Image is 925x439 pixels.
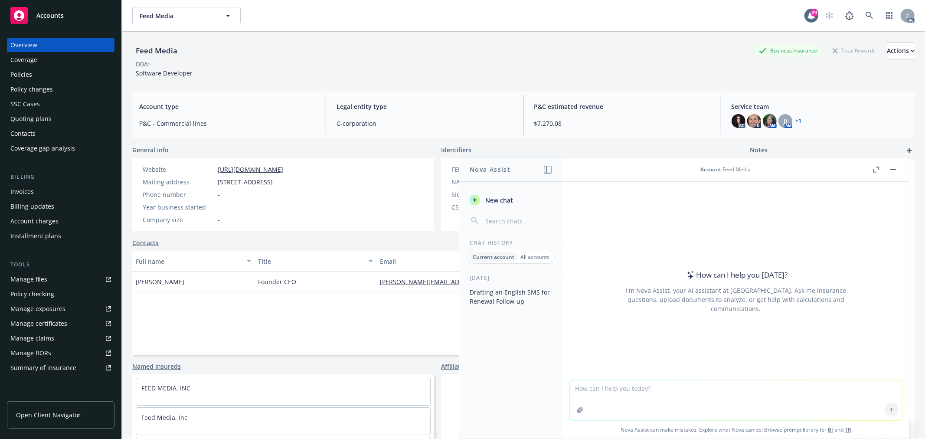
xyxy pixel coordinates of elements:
[7,361,114,375] a: Summary of insurance
[258,257,364,266] div: Title
[139,119,315,128] span: P&C - Commercial lines
[470,165,510,174] h1: Nova Assist
[218,215,220,224] span: -
[132,251,255,272] button: Full name
[141,384,190,392] a: FEED MEDIA, INC
[881,7,898,24] a: Switch app
[132,7,241,24] button: Feed Media
[684,269,788,281] div: How can I help you [DATE]?
[10,214,59,228] div: Account charges
[7,392,114,401] div: Analytics hub
[132,362,181,371] a: Named insureds
[10,287,54,301] div: Policy checking
[7,127,114,141] a: Contacts
[10,127,36,141] div: Contacts
[473,253,514,261] p: Current account
[700,166,721,173] span: Account
[132,238,159,247] a: Contacts
[7,272,114,286] a: Manage files
[441,362,497,371] a: Affiliated accounts
[7,185,114,199] a: Invoices
[904,145,915,156] a: add
[7,3,114,28] a: Accounts
[7,331,114,345] a: Manage claims
[534,119,710,128] span: $7,270.08
[10,185,34,199] div: Invoices
[451,203,523,212] div: CSLB
[520,253,549,261] p: All accounts
[732,102,908,111] span: Service team
[614,286,858,313] div: I'm Nova Assist, your AI assistant at [GEOGRAPHIC_DATA]. Ask me insurance questions, upload docum...
[7,112,114,126] a: Quoting plans
[10,68,32,82] div: Policies
[218,190,220,199] span: -
[143,165,214,174] div: Website
[136,257,242,266] div: Full name
[337,119,513,128] span: C-corporation
[218,165,283,174] a: [URL][DOMAIN_NAME]
[7,287,114,301] a: Policy checking
[451,165,523,174] div: FEIN
[821,7,838,24] a: Start snowing
[10,38,37,52] div: Overview
[845,426,851,433] a: TR
[136,277,184,286] span: [PERSON_NAME]
[7,302,114,316] a: Manage exposures
[10,346,51,360] div: Manage BORs
[337,102,513,111] span: Legal entity type
[132,145,169,154] span: General info
[459,239,563,246] div: Chat History
[10,200,54,213] div: Billing updates
[484,196,513,205] span: New chat
[141,413,187,422] a: Feed Media, Inc
[140,11,215,20] span: Feed Media
[255,251,377,272] button: Title
[7,229,114,243] a: Installment plans
[828,426,833,433] a: BI
[7,200,114,213] a: Billing updates
[143,190,214,199] div: Phone number
[484,215,552,227] input: Search chats
[7,38,114,52] a: Overview
[10,97,40,111] div: SSC Cases
[747,114,761,128] img: photo
[7,346,114,360] a: Manage BORs
[7,260,114,269] div: Tools
[811,9,818,16] div: 29
[132,45,181,56] div: Feed Media
[139,102,315,111] span: Account type
[861,7,878,24] a: Search
[459,274,563,282] div: [DATE]
[441,145,471,154] span: Identifiers
[258,277,296,286] span: Founder CEO
[466,192,556,208] button: New chat
[10,317,67,331] div: Manage certificates
[16,410,81,419] span: Open Client Navigator
[7,68,114,82] a: Policies
[10,53,37,67] div: Coverage
[10,112,52,126] div: Quoting plans
[380,257,567,266] div: Email
[7,97,114,111] a: SSC Cases
[218,203,220,212] span: -
[566,421,905,439] span: Nova Assist can make mistakes. Explore what Nova can do: Browse prompt library for and
[376,251,580,272] button: Email
[136,59,152,69] div: DBA: -
[451,177,523,187] div: NAICS
[7,82,114,96] a: Policy changes
[218,177,273,187] span: [STREET_ADDRESS]
[534,102,710,111] span: P&C estimated revenue
[10,331,54,345] div: Manage claims
[7,317,114,331] a: Manage certificates
[784,117,787,126] span: JJ
[7,214,114,228] a: Account charges
[841,7,858,24] a: Report a Bug
[763,114,777,128] img: photo
[700,166,751,173] div: : Feed Media
[887,42,915,59] button: Actions
[828,45,880,56] div: Total Rewards
[10,302,65,316] div: Manage exposures
[143,215,214,224] div: Company size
